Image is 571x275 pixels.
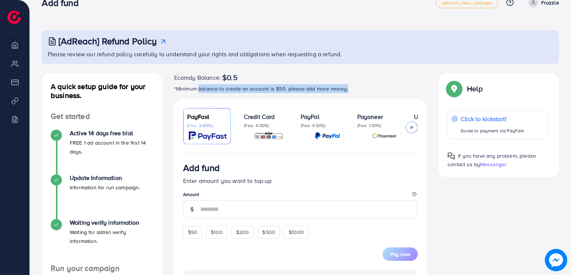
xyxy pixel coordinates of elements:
[222,73,238,82] span: $0.5
[70,228,153,246] p: Waiting for admin verify information.
[188,228,197,236] span: $50
[467,84,483,93] p: Help
[383,247,418,261] button: Pay now
[448,82,461,95] img: Popup guide
[461,114,524,123] p: Click to kickstart!
[187,112,227,121] p: PayFast
[545,249,567,271] img: image
[315,132,340,140] img: card
[70,183,140,192] p: Information for run campaign.
[174,84,427,93] p: *Minimum balance to create an account is $50, please add more money.
[442,0,492,5] span: adreach_new_package
[448,152,455,160] img: Popup guide
[461,126,524,135] p: Guide to payment via PayFast
[42,264,162,273] h4: Run your campaign
[183,176,418,185] p: Enter amount you want to top-up
[70,138,153,156] p: FREE 1 ad account in the first 14 days.
[70,130,153,137] h4: Active 14 days free trial
[211,228,223,236] span: $100
[174,73,221,82] span: Ecomdy Balance:
[42,174,162,219] li: Update Information
[244,112,283,121] p: Credit Card
[42,112,162,121] h4: Get started
[42,219,162,264] li: Waiting verify information
[390,250,410,258] span: Pay now
[480,161,506,168] span: Messenger
[183,162,220,173] h3: Add fund
[263,228,276,236] span: $500
[254,132,283,140] img: card
[414,112,454,121] p: USDT
[448,152,536,168] span: If you have any problem, please contact us by
[357,112,397,121] p: Payoneer
[236,228,249,236] span: $200
[70,219,153,226] h4: Waiting verify information
[48,50,555,59] p: Please review our refund policy carefully to understand your rights and obligations when requesti...
[7,10,21,24] img: logo
[372,132,397,140] img: card
[189,132,227,140] img: card
[183,191,418,200] legend: Amount
[70,174,140,181] h4: Update Information
[42,130,162,174] li: Active 14 days free trial
[42,82,162,100] h4: A quick setup guide for your business.
[244,123,283,129] p: (Fee: 4.00%)
[357,123,397,129] p: (Fee: 1.00%)
[187,123,227,129] p: (Fee: 3.60%)
[59,36,157,47] h3: [AdReach] Refund Policy
[289,228,304,236] span: $1000
[301,123,340,129] p: (Fee: 4.50%)
[301,112,340,121] p: PayPal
